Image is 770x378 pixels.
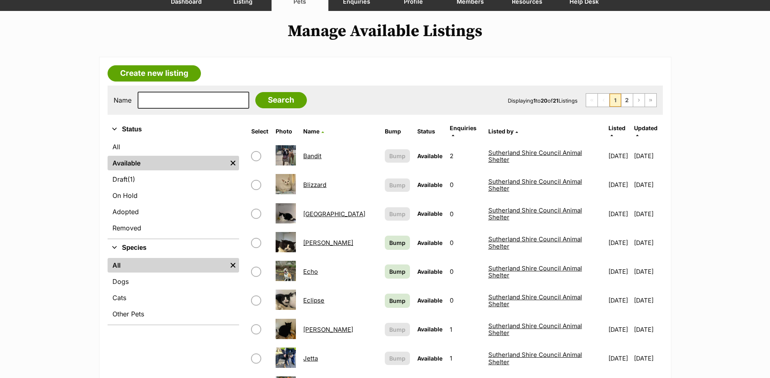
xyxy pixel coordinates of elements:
label: Name [114,97,132,104]
a: All [108,258,227,273]
span: (1) [127,174,135,184]
span: Bump [389,325,405,334]
strong: 20 [541,97,548,104]
span: Available [417,239,442,246]
span: Available [417,152,442,159]
input: Search [255,92,307,108]
button: Species [108,243,239,253]
td: [DATE] [605,229,633,257]
a: Sutherland Shire Council Animal Shelter [488,149,582,163]
a: Sutherland Shire Council Animal Shelter [488,264,582,279]
a: Eclipse [303,296,324,304]
th: Photo [272,122,299,141]
span: Bump [389,181,405,189]
a: Jetta [303,354,318,362]
span: Listed by [488,128,513,135]
a: Listed by [488,128,518,135]
td: 0 [446,200,484,228]
a: Last page [645,94,656,107]
a: Listed [608,125,625,138]
a: Sutherland Shire Council Animal Shelter [488,322,582,337]
a: Other Pets [108,307,239,321]
td: 0 [446,229,484,257]
strong: 21 [553,97,559,104]
td: [DATE] [605,258,633,286]
a: Bump [385,264,410,279]
span: Bump [389,152,405,160]
a: [GEOGRAPHIC_DATA] [303,210,365,218]
span: Available [417,355,442,362]
td: [DATE] [605,316,633,344]
td: [DATE] [634,171,662,199]
td: [DATE] [634,344,662,372]
a: Sutherland Shire Council Animal Shelter [488,206,582,221]
a: Sutherland Shire Council Animal Shelter [488,351,582,365]
a: Remove filter [227,258,239,273]
td: [DATE] [605,171,633,199]
td: [DATE] [634,316,662,344]
a: Next page [633,94,645,107]
td: 2 [446,142,484,170]
td: [DATE] [605,286,633,314]
span: Available [417,326,442,333]
td: [DATE] [605,200,633,228]
a: Blizzard [303,181,326,189]
span: Bump [389,210,405,218]
a: Removed [108,221,239,235]
th: Select [248,122,272,141]
th: Bump [382,122,413,141]
td: [DATE] [634,142,662,170]
span: Bump [389,267,405,276]
span: Available [417,268,442,275]
a: Name [303,128,324,135]
a: Remove filter [227,156,239,170]
td: 1 [446,316,484,344]
span: Page 1 [610,94,621,107]
strong: 1 [533,97,536,104]
td: 1 [446,344,484,372]
td: [DATE] [605,142,633,170]
a: Bump [385,294,410,308]
td: 0 [446,286,484,314]
a: Bump [385,236,410,250]
a: Bandit [303,152,321,160]
span: Available [417,210,442,217]
span: Bump [389,238,405,247]
span: Bump [389,296,405,305]
span: Previous page [598,94,609,107]
a: [PERSON_NAME] [303,326,353,333]
td: [DATE] [634,286,662,314]
button: Bump [385,178,410,192]
td: [DATE] [634,258,662,286]
div: Species [108,256,239,324]
td: [DATE] [634,229,662,257]
span: Updated [634,125,658,131]
span: Displaying to of Listings [508,97,578,104]
span: Listed [608,125,625,131]
a: Adopted [108,204,239,219]
span: Available [417,181,442,188]
div: Status [108,138,239,238]
td: 0 [446,258,484,286]
a: Sutherland Shire Council Animal Shelter [488,178,582,192]
span: Available [417,297,442,304]
td: [DATE] [634,200,662,228]
a: Enquiries [450,125,477,138]
a: Dogs [108,274,239,289]
button: Bump [385,207,410,221]
a: All [108,140,239,154]
span: Bump [389,354,405,363]
button: Bump [385,352,410,365]
span: First page [586,94,597,107]
button: Bump [385,149,410,163]
a: Updated [634,125,658,138]
td: [DATE] [605,344,633,372]
button: Bump [385,323,410,336]
a: On Hold [108,188,239,203]
a: Create new listing [108,65,201,82]
span: translation missing: en.admin.listings.index.attributes.enquiries [450,125,477,131]
button: Status [108,124,239,135]
td: 0 [446,171,484,199]
a: [PERSON_NAME] [303,239,353,247]
nav: Pagination [586,93,657,107]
